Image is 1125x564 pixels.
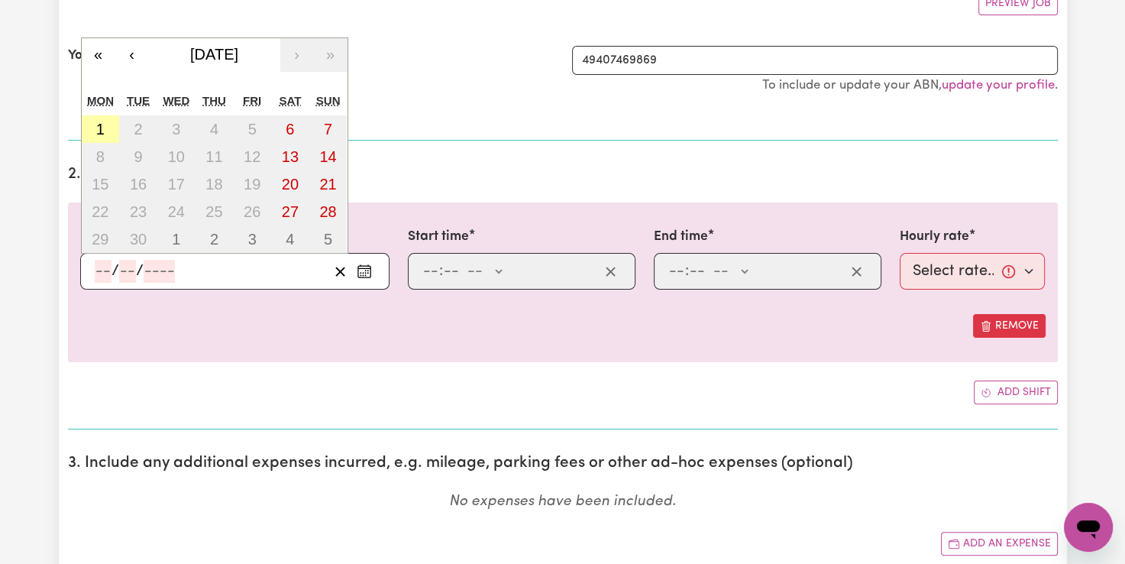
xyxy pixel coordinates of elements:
button: September 11, 2025 [196,143,234,170]
abbr: October 3, 2025 [248,231,257,248]
button: › [280,38,314,72]
span: / [112,263,119,280]
button: October 1, 2025 [157,225,196,253]
abbr: Thursday [202,94,226,107]
button: October 4, 2025 [271,225,309,253]
abbr: September 9, 2025 [134,148,142,165]
button: September 4, 2025 [196,115,234,143]
abbr: September 20, 2025 [282,176,299,193]
button: September 6, 2025 [271,115,309,143]
abbr: September 17, 2025 [168,176,185,193]
abbr: September 26, 2025 [244,203,260,220]
abbr: September 18, 2025 [205,176,222,193]
button: September 25, 2025 [196,198,234,225]
small: To include or update your ABN, . [762,79,1058,92]
abbr: Tuesday [127,94,150,107]
abbr: September 25, 2025 [205,203,222,220]
abbr: September 19, 2025 [244,176,260,193]
abbr: October 1, 2025 [172,231,180,248]
input: ---- [144,260,175,283]
button: September 15, 2025 [82,170,120,198]
span: : [685,263,689,280]
label: Your ABN [68,46,125,66]
abbr: September 16, 2025 [130,176,147,193]
button: September 19, 2025 [233,170,271,198]
button: September 23, 2025 [119,198,157,225]
iframe: Button to launch messaging window [1064,503,1113,552]
abbr: Saturday [279,94,301,107]
button: September 9, 2025 [119,143,157,170]
button: ‹ [115,38,149,72]
abbr: Monday [87,94,114,107]
input: -- [689,260,706,283]
button: September 26, 2025 [233,198,271,225]
button: September 17, 2025 [157,170,196,198]
abbr: September 6, 2025 [286,121,294,138]
button: September 12, 2025 [233,143,271,170]
button: September 20, 2025 [271,170,309,198]
button: Add another expense [941,532,1058,556]
abbr: October 5, 2025 [324,231,332,248]
label: Hourly rate [900,227,969,247]
button: September 29, 2025 [82,225,120,253]
button: September 1, 2025 [82,115,120,143]
abbr: September 21, 2025 [319,176,336,193]
abbr: September 11, 2025 [205,148,222,165]
button: September 5, 2025 [233,115,271,143]
abbr: September 29, 2025 [92,231,108,248]
label: Date of care work [80,227,191,247]
abbr: September 27, 2025 [282,203,299,220]
abbr: October 4, 2025 [286,231,294,248]
abbr: September 14, 2025 [319,148,336,165]
button: September 3, 2025 [157,115,196,143]
input: -- [95,260,112,283]
abbr: Friday [243,94,261,107]
button: « [82,38,115,72]
button: October 3, 2025 [233,225,271,253]
input: -- [119,260,136,283]
button: October 2, 2025 [196,225,234,253]
button: September 18, 2025 [196,170,234,198]
button: September 30, 2025 [119,225,157,253]
abbr: September 7, 2025 [324,121,332,138]
button: September 10, 2025 [157,143,196,170]
abbr: September 24, 2025 [168,203,185,220]
abbr: September 13, 2025 [282,148,299,165]
abbr: September 4, 2025 [210,121,218,138]
abbr: September 23, 2025 [130,203,147,220]
span: / [136,263,144,280]
input: -- [422,260,439,283]
abbr: September 28, 2025 [319,203,336,220]
button: September 27, 2025 [271,198,309,225]
abbr: September 30, 2025 [130,231,147,248]
button: September 8, 2025 [82,143,120,170]
abbr: Wednesday [163,94,189,107]
abbr: September 22, 2025 [92,203,108,220]
button: September 16, 2025 [119,170,157,198]
abbr: September 10, 2025 [168,148,185,165]
abbr: September 5, 2025 [248,121,257,138]
span: [DATE] [190,46,238,63]
input: -- [443,260,460,283]
button: September 22, 2025 [82,198,120,225]
button: Remove this shift [973,314,1046,338]
abbr: October 2, 2025 [210,231,218,248]
button: September 28, 2025 [309,198,348,225]
button: Clear date [328,260,352,283]
em: No expenses have been included. [449,494,676,509]
abbr: September 1, 2025 [96,121,105,138]
abbr: September 15, 2025 [92,176,108,193]
button: October 5, 2025 [309,225,348,253]
button: September 24, 2025 [157,198,196,225]
button: [DATE] [149,38,280,72]
a: update your profile [942,79,1055,92]
button: September 21, 2025 [309,170,348,198]
button: » [314,38,348,72]
label: Start time [408,227,469,247]
button: September 13, 2025 [271,143,309,170]
button: September 7, 2025 [309,115,348,143]
abbr: September 8, 2025 [96,148,105,165]
abbr: September 12, 2025 [244,148,260,165]
button: Enter the date of care work [352,260,377,283]
label: End time [654,227,708,247]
